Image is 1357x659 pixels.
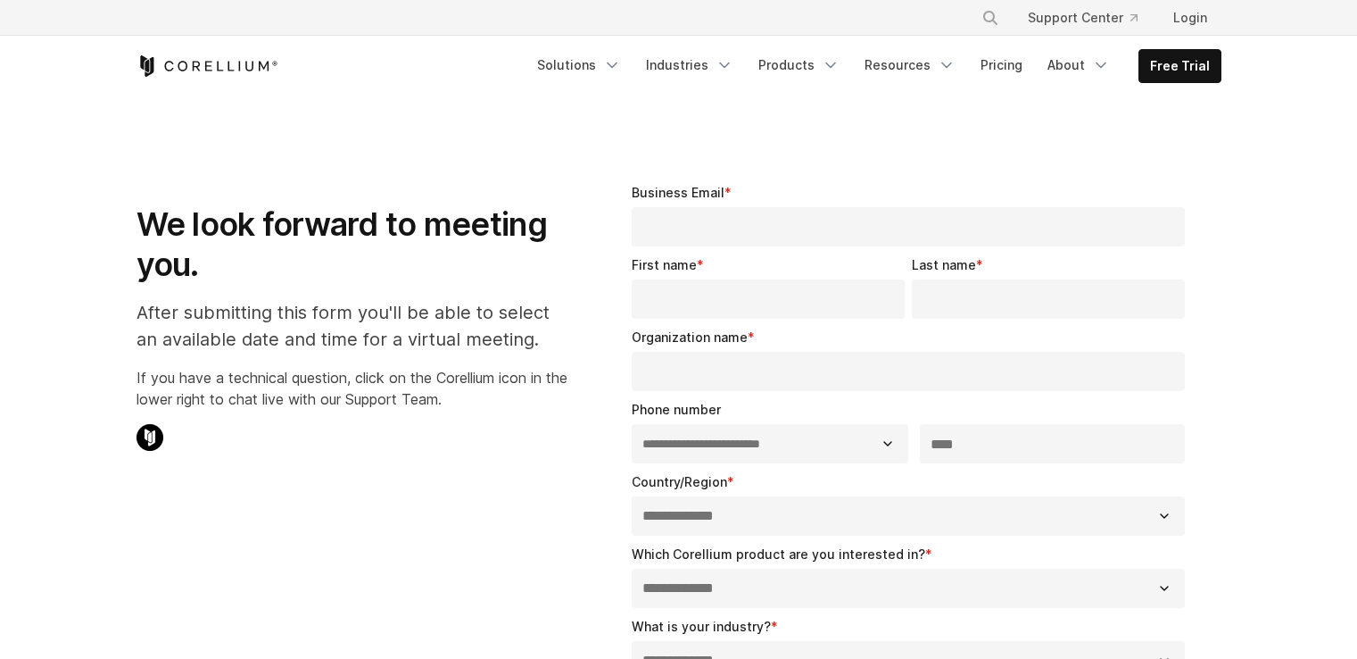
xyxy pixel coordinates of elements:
span: Business Email [632,185,724,200]
img: Corellium Chat Icon [137,424,163,451]
p: After submitting this form you'll be able to select an available date and time for a virtual meet... [137,299,567,353]
div: Navigation Menu [960,2,1221,34]
span: Last name [912,257,976,272]
span: Organization name [632,329,748,345]
span: What is your industry? [632,619,771,634]
a: Free Trial [1139,50,1220,82]
span: Phone number [632,402,721,417]
button: Search [974,2,1006,34]
p: If you have a technical question, click on the Corellium icon in the lower right to chat live wit... [137,367,567,410]
a: Login [1159,2,1221,34]
div: Navigation Menu [526,49,1221,83]
span: Which Corellium product are you interested in? [632,546,925,562]
a: Pricing [970,49,1033,81]
h1: We look forward to meeting you. [137,204,567,285]
a: About [1037,49,1121,81]
span: Country/Region [632,474,727,489]
a: Resources [854,49,966,81]
a: Solutions [526,49,632,81]
a: Corellium Home [137,55,278,77]
a: Industries [635,49,744,81]
a: Support Center [1014,2,1152,34]
a: Products [748,49,850,81]
span: First name [632,257,697,272]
